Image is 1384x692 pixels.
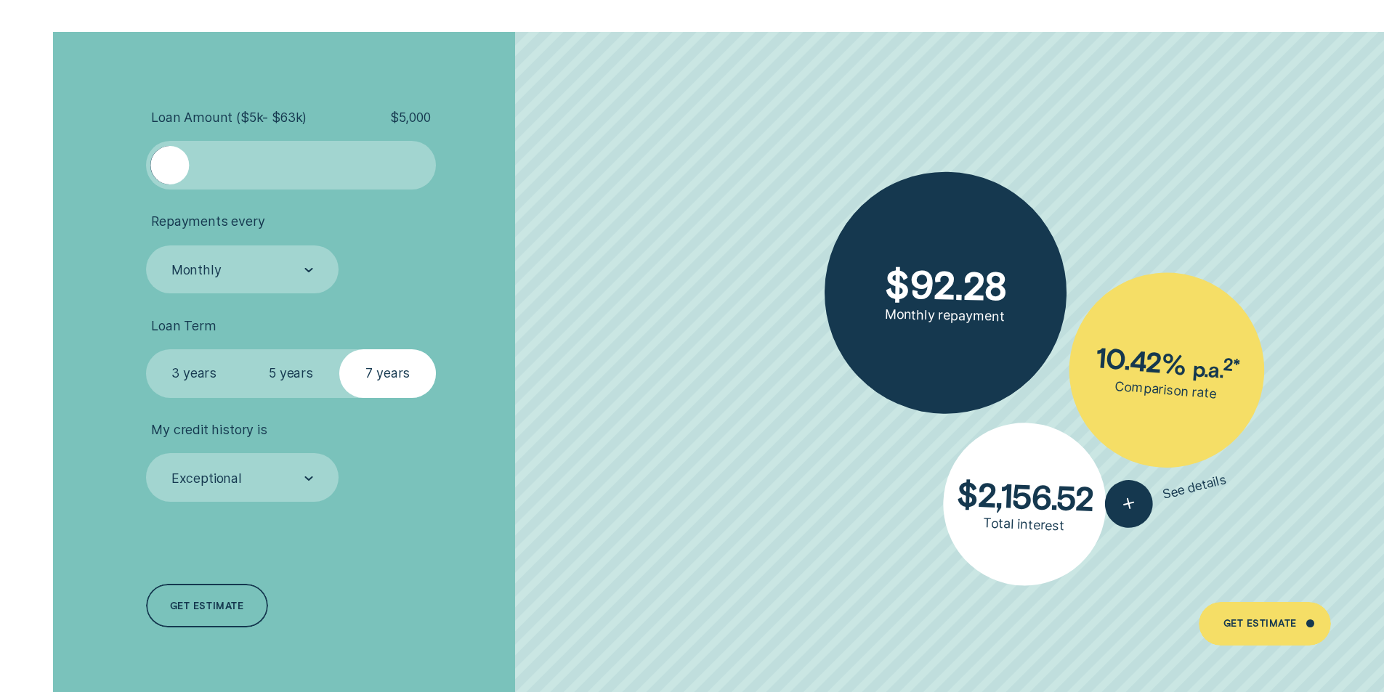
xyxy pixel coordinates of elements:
span: See details [1161,472,1228,503]
span: Repayments every [151,213,264,229]
label: 3 years [146,349,243,398]
div: Exceptional [171,471,242,487]
button: See details [1100,457,1232,533]
label: 5 years [243,349,339,398]
div: Monthly [171,262,222,278]
span: $ 5,000 [390,110,431,126]
span: Loan Amount ( $5k - $63k ) [151,110,307,126]
span: My credit history is [151,422,267,438]
a: Get Estimate [1199,602,1330,646]
span: Loan Term [151,318,216,334]
label: 7 years [339,349,436,398]
a: Get estimate [146,584,268,627]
